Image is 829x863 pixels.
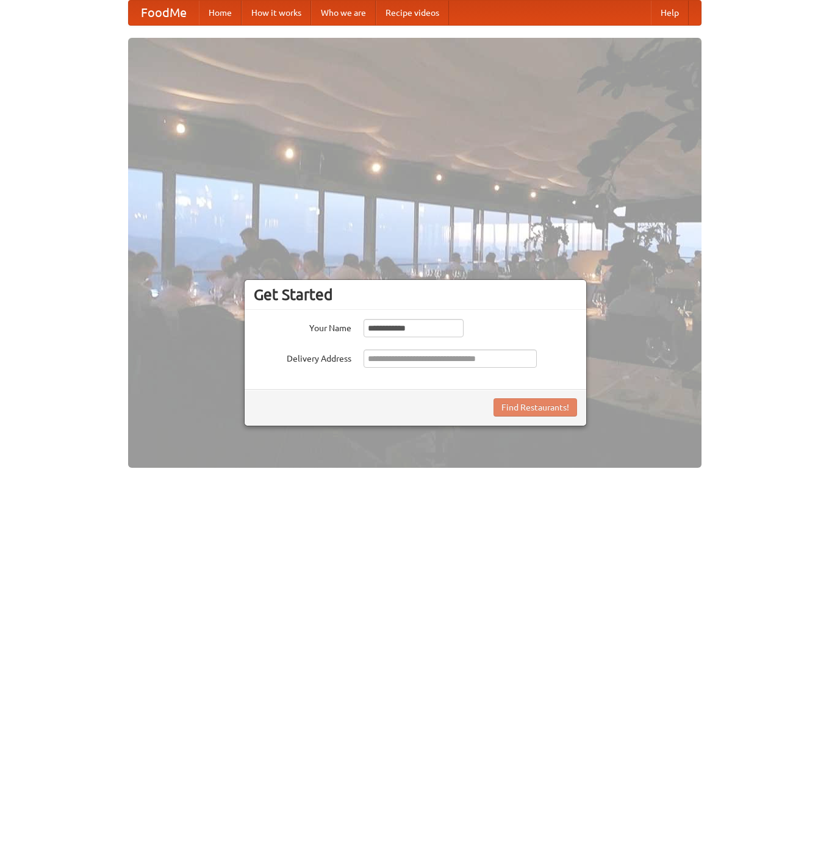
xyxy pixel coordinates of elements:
[242,1,311,25] a: How it works
[651,1,689,25] a: Help
[254,349,351,365] label: Delivery Address
[199,1,242,25] a: Home
[311,1,376,25] a: Who we are
[254,319,351,334] label: Your Name
[254,285,577,304] h3: Get Started
[376,1,449,25] a: Recipe videos
[129,1,199,25] a: FoodMe
[493,398,577,417] button: Find Restaurants!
